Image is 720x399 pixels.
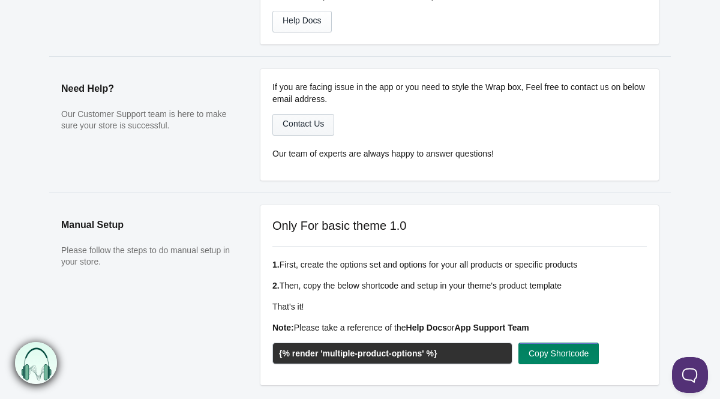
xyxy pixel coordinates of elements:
p: That's it! [272,301,647,313]
p: If you are facing issue in the app or you need to style the Wrap box, Feel free to contact us on ... [272,81,647,105]
h2: Need Help? [61,69,236,109]
p: Please follow the steps to do manual setup in your store. [61,245,236,268]
p: Please take a reference of the or [272,322,647,334]
b: Note: [272,323,294,332]
a: Contact Us [272,114,334,136]
h2: Manual Setup [61,205,236,245]
button: Copy Shortcode [518,343,599,364]
p: Then, copy the below shortcode and setup in your theme's product template [272,280,647,292]
iframe: Toggle Customer Support [672,357,708,393]
a: Help Docs [272,11,332,32]
h3: Only For basic theme 1.0 [272,217,647,234]
b: App Support Team [455,323,529,332]
p: First, create the options set and options for your all products or specific products [272,259,647,271]
b: Help Docs [406,323,447,332]
p: Our Customer Support team is here to make sure your store is successful. [61,109,236,132]
p: Our team of experts are always happy to answer questions! [272,148,647,160]
b: 1. [272,260,280,269]
b: 2. [272,281,280,290]
img: bxm.png [15,342,57,384]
